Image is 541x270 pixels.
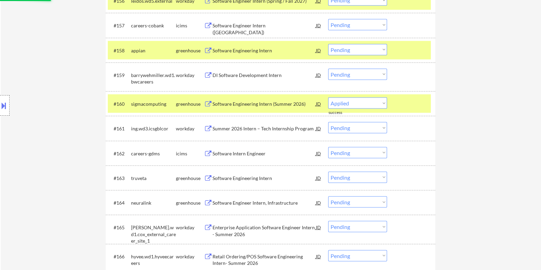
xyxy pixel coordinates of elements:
div: DI Software Development Intern [212,72,315,79]
div: icims [176,150,204,157]
div: workday [176,253,204,260]
div: #165 [113,224,125,231]
div: JD [315,19,322,31]
div: JD [315,172,322,184]
div: careers-gdms [131,150,176,157]
div: workday [176,224,204,231]
div: Retail Ordering/POS Software Engineering Intern- Summer 2026 [212,253,315,267]
div: Software Engineer Intern ([GEOGRAPHIC_DATA]) [212,22,315,36]
div: JD [315,69,322,81]
div: workday [176,72,204,79]
div: icims [176,22,204,29]
div: #164 [113,200,125,206]
div: Software Engineer Intern, Infrastructure [212,200,315,206]
div: greenhouse [176,101,204,107]
div: success [328,110,356,116]
div: greenhouse [176,175,204,182]
div: sigmacomputing [131,101,176,107]
div: JD [315,196,322,209]
div: hyvee.wd1.hyveecareers [131,253,176,267]
div: greenhouse [176,47,204,54]
div: truveta [131,175,176,182]
div: Enterprise Application Software Engineer Intern - Summer 2026 [212,224,315,237]
div: barrywehmiller.wd1.bwcareers [131,72,176,85]
div: Software Engineering Intern [212,47,315,54]
div: appian [131,47,176,54]
div: JD [315,98,322,110]
div: careers-cobank [131,22,176,29]
div: JD [315,147,322,159]
div: Software Intern Engineer [212,150,315,157]
div: #157 [113,22,125,29]
div: JD [315,250,322,262]
div: workday [176,125,204,132]
div: greenhouse [176,200,204,206]
div: ing.wd3.icsgblcor [131,125,176,132]
div: JD [315,221,322,233]
div: [PERSON_NAME].wd1.cox_external_career_site_1 [131,224,176,244]
div: JD [315,122,322,134]
div: JD [315,44,322,56]
div: Software Engineering Intern [212,175,315,182]
div: neuralink [131,200,176,206]
div: Summer 2026 Intern – Tech Internship Program [212,125,315,132]
div: #166 [113,253,125,260]
div: #163 [113,175,125,182]
div: Software Engineering Intern (Summer 2026) [212,101,315,107]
